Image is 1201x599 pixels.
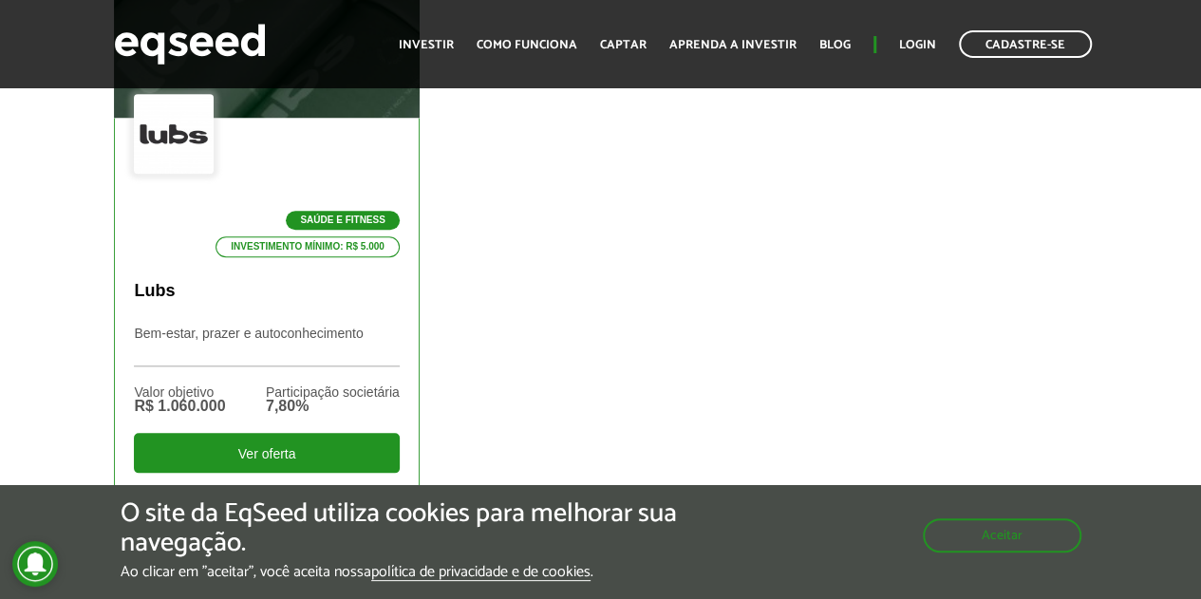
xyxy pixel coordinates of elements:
img: EqSeed [114,19,266,69]
div: R$ 1.060.000 [134,399,225,414]
p: Bem-estar, prazer e autoconhecimento [134,326,399,366]
div: Participação societária [266,385,400,399]
a: política de privacidade e de cookies [371,565,591,581]
h5: O site da EqSeed utiliza cookies para melhorar sua navegação. [121,499,697,558]
div: 7,80% [266,399,400,414]
div: Ver oferta [134,433,399,473]
a: Login [899,39,936,51]
p: Lubs [134,281,399,302]
a: Cadastre-se [959,30,1092,58]
div: Valor objetivo [134,385,225,399]
p: Saúde e Fitness [286,211,399,230]
a: Aprenda a investir [669,39,797,51]
a: Investir [399,39,454,51]
a: Como funciona [477,39,577,51]
button: Aceitar [923,518,1081,552]
a: Blog [819,39,851,51]
p: Ao clicar em "aceitar", você aceita nossa . [121,563,697,581]
a: Captar [600,39,647,51]
p: Investimento mínimo: R$ 5.000 [216,236,400,257]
